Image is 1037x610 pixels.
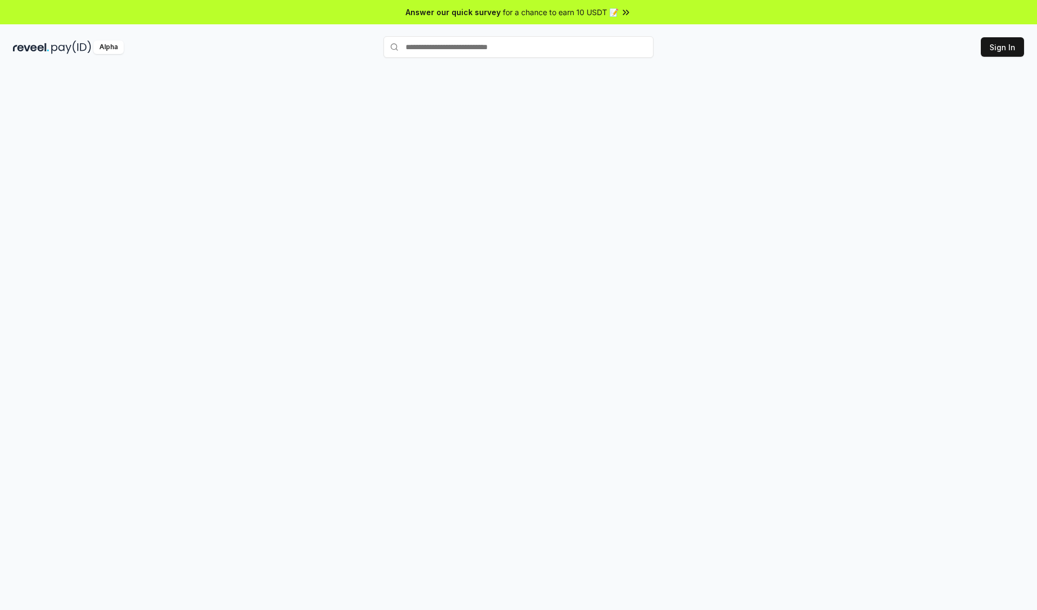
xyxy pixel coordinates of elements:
span: Answer our quick survey [406,6,501,18]
span: for a chance to earn 10 USDT 📝 [503,6,618,18]
img: reveel_dark [13,41,49,54]
button: Sign In [981,37,1024,57]
div: Alpha [93,41,124,54]
img: pay_id [51,41,91,54]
